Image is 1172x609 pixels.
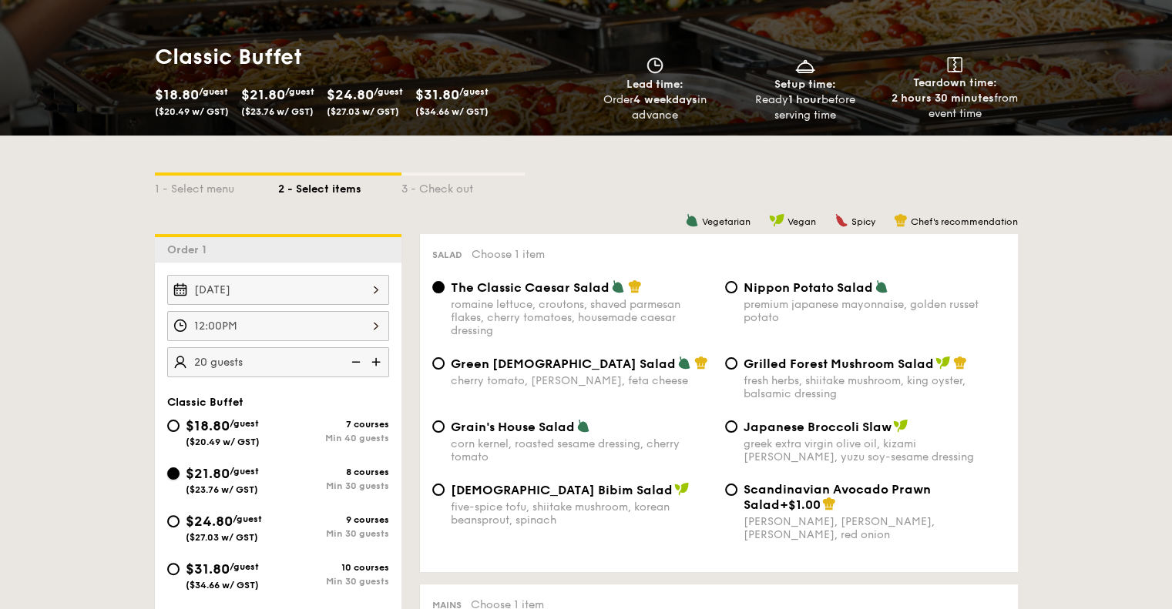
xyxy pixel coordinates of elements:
[953,356,967,370] img: icon-chef-hat.a58ddaea.svg
[626,78,683,91] span: Lead time:
[788,93,821,106] strong: 1 hour
[451,437,713,463] div: corn kernel, roasted sesame dressing, cherry tomato
[167,347,389,377] input: Number of guests
[278,480,389,491] div: Min 30 guests
[167,563,180,575] input: $31.80/guest($34.66 w/ GST)10 coursesMin 30 guests
[327,106,399,117] span: ($27.03 w/ GST)
[628,279,642,293] img: icon-chef-hat.a58ddaea.svg
[186,437,260,447] span: ($20.49 w/ GST)
[472,248,545,261] span: Choose 1 item
[794,57,817,74] img: icon-dish.430c3a2e.svg
[780,497,821,512] span: +$1.00
[155,106,229,117] span: ($20.49 w/ GST)
[787,216,816,227] span: Vegan
[451,280,610,295] span: The Classic Caesar Salad
[875,279,888,293] img: icon-vegetarian.fe4039eb.svg
[167,243,213,256] span: Order 1
[432,281,445,293] input: The Classic Caesar Saladromaine lettuce, croutons, shaved parmesan flakes, cherry tomatoes, house...
[278,528,389,539] div: Min 30 guests
[744,374,1006,400] div: fresh herbs, shiitake mushroom, king oyster, balsamic dressing
[851,216,875,227] span: Spicy
[774,78,836,91] span: Setup time:
[278,176,401,197] div: 2 - Select items
[327,86,374,103] span: $24.80
[677,356,691,370] img: icon-vegetarian.fe4039eb.svg
[155,176,278,197] div: 1 - Select menu
[459,86,489,97] span: /guest
[415,86,459,103] span: $31.80
[278,467,389,477] div: 8 courses
[432,249,462,260] span: Salad
[241,86,285,103] span: $21.80
[451,298,713,337] div: romaine lettuce, croutons, shaved parmesan flakes, cherry tomatoes, housemade caesar dressing
[167,396,243,409] span: Classic Buffet
[694,356,708,370] img: icon-chef-hat.a58ddaea.svg
[702,216,751,227] span: Vegetarian
[451,420,575,434] span: Grain's House Salad
[576,419,590,433] img: icon-vegetarian.fe4039eb.svg
[744,437,1006,463] div: greek extra virgin olive oil, kizami [PERSON_NAME], yuzu soy-sesame dressing
[894,213,908,227] img: icon-chef-hat.a58ddaea.svg
[744,420,892,434] span: Japanese Broccoli Slaw
[947,57,962,72] img: icon-teardown.65201eee.svg
[643,57,667,74] img: icon-clock.2db775ea.svg
[278,433,389,443] div: Min 40 guests
[744,280,873,295] span: Nippon Potato Salad
[278,419,389,430] div: 7 courses
[186,465,230,482] span: $21.80
[725,484,737,496] input: Scandinavian Avocado Prawn Salad+$1.00[PERSON_NAME], [PERSON_NAME], [PERSON_NAME], red onion
[186,484,258,495] span: ($23.76 w/ GST)
[230,418,259,429] span: /guest
[278,562,389,573] div: 10 courses
[769,213,784,227] img: icon-vegan.f8ff3823.svg
[835,213,848,227] img: icon-spicy.37a8142b.svg
[230,561,259,572] span: /guest
[893,419,908,433] img: icon-vegan.f8ff3823.svg
[167,467,180,480] input: $21.80/guest($23.76 w/ GST)8 coursesMin 30 guests
[736,92,874,123] div: Ready before serving time
[167,420,180,432] input: $18.80/guest($20.49 w/ GST)7 coursesMin 40 guests
[401,176,525,197] div: 3 - Check out
[285,86,314,97] span: /guest
[586,92,724,123] div: Order in advance
[725,420,737,433] input: Japanese Broccoli Slawgreek extra virgin olive oil, kizami [PERSON_NAME], yuzu soy-sesame dressing
[199,86,228,97] span: /guest
[685,213,699,227] img: icon-vegetarian.fe4039eb.svg
[415,106,489,117] span: ($34.66 w/ GST)
[886,91,1024,122] div: from event time
[451,483,673,497] span: [DEMOGRAPHIC_DATA] Bibim Salad
[278,576,389,587] div: Min 30 guests
[432,484,445,496] input: [DEMOGRAPHIC_DATA] Bibim Saladfive-spice tofu, shiitake mushroom, korean beansprout, spinach
[167,515,180,527] input: $24.80/guest($27.03 w/ GST)9 coursesMin 30 guests
[186,417,230,434] span: $18.80
[744,356,934,371] span: Grilled Forest Mushroom Salad
[186,580,259,591] span: ($34.66 w/ GST)
[233,514,262,524] span: /guest
[343,347,366,376] img: icon-reduce.1d2dbef1.svg
[155,43,580,71] h1: Classic Buffet
[186,513,233,530] span: $24.80
[432,357,445,370] input: Green [DEMOGRAPHIC_DATA] Saladcherry tomato, [PERSON_NAME], feta cheese
[186,532,258,543] span: ($27.03 w/ GST)
[167,275,389,305] input: Event date
[892,92,994,105] strong: 2 hours 30 minutes
[911,216,1018,227] span: Chef's recommendation
[451,374,713,387] div: cherry tomato, [PERSON_NAME], feta cheese
[374,86,403,97] span: /guest
[913,76,997,89] span: Teardown time:
[230,466,259,477] span: /guest
[633,93,697,106] strong: 4 weekdays
[935,356,951,370] img: icon-vegan.f8ff3823.svg
[451,356,676,371] span: Green [DEMOGRAPHIC_DATA] Salad
[611,279,625,293] img: icon-vegetarian.fe4039eb.svg
[432,420,445,433] input: Grain's House Saladcorn kernel, roasted sesame dressing, cherry tomato
[725,357,737,370] input: Grilled Forest Mushroom Saladfresh herbs, shiitake mushroom, king oyster, balsamic dressing
[167,311,389,341] input: Event time
[744,298,1006,324] div: premium japanese mayonnaise, golden russet potato
[744,482,931,512] span: Scandinavian Avocado Prawn Salad
[155,86,199,103] span: $18.80
[744,515,1006,541] div: [PERSON_NAME], [PERSON_NAME], [PERSON_NAME], red onion
[186,560,230,577] span: $31.80
[451,500,713,527] div: five-spice tofu, shiitake mushroom, korean beansprout, spinach
[278,514,389,525] div: 9 courses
